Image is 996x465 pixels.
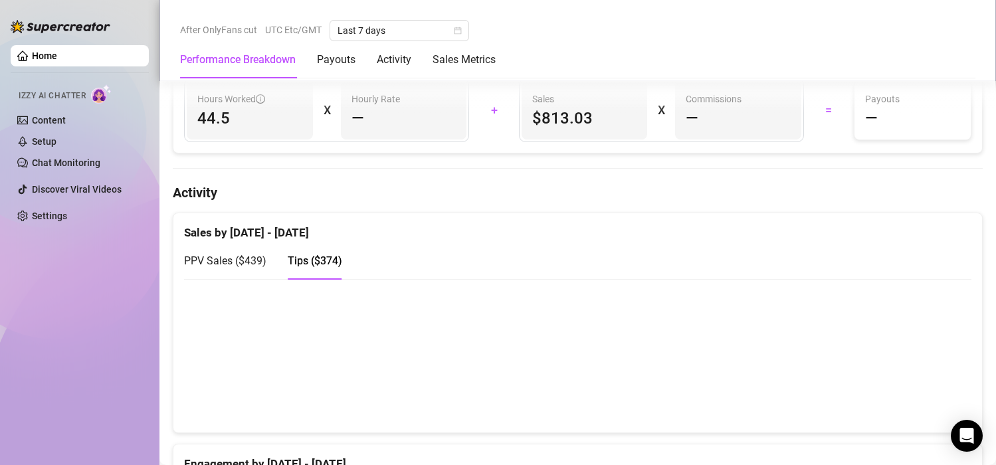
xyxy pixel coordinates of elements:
[32,136,56,147] a: Setup
[32,157,100,168] a: Chat Monitoring
[951,420,983,452] div: Open Intercom Messenger
[812,100,845,121] div: =
[865,92,961,106] span: Payouts
[32,211,67,221] a: Settings
[180,20,257,40] span: After OnlyFans cut
[686,92,742,106] article: Commissions
[91,84,112,104] img: AI Chatter
[32,184,122,195] a: Discover Viral Videos
[477,100,510,121] div: +
[658,100,664,121] div: X
[865,108,878,129] span: —
[433,52,496,68] div: Sales Metrics
[184,213,971,242] div: Sales by [DATE] - [DATE]
[532,108,637,129] span: $813.03
[184,254,266,267] span: PPV Sales ( $439 )
[317,52,355,68] div: Payouts
[454,27,462,35] span: calendar
[324,100,330,121] div: X
[180,52,296,68] div: Performance Breakdown
[197,92,265,106] span: Hours Worked
[32,50,57,61] a: Home
[256,94,265,104] span: info-circle
[173,183,983,202] h4: Activity
[532,92,637,106] span: Sales
[197,108,302,129] span: 44.5
[338,21,461,41] span: Last 7 days
[32,115,66,126] a: Content
[351,108,364,129] span: —
[19,90,86,102] span: Izzy AI Chatter
[351,92,400,106] article: Hourly Rate
[265,20,322,40] span: UTC Etc/GMT
[377,52,411,68] div: Activity
[288,254,342,267] span: Tips ( $374 )
[11,20,110,33] img: logo-BBDzfeDw.svg
[686,108,698,129] span: —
